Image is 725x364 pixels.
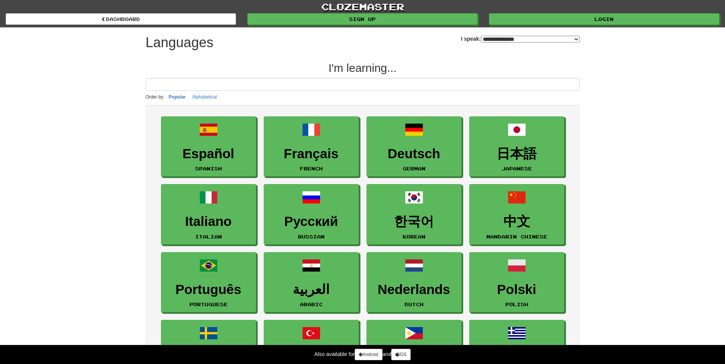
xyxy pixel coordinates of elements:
button: Popular [166,93,188,101]
a: PortuguêsPortuguese [161,252,256,313]
h2: I'm learning... [146,62,580,74]
small: Arabic [300,302,323,307]
small: Order by: [146,94,165,100]
h3: Русский [268,214,355,229]
small: French [300,166,323,171]
a: العربيةArabic [264,252,359,313]
a: 日本語Japanese [469,116,564,177]
h3: Italiano [165,214,252,229]
select: I speak: [481,36,580,43]
a: 한국어Korean [366,184,462,245]
a: Login [489,13,719,25]
h3: 日本語 [473,146,560,161]
small: Portuguese [190,302,228,307]
h1: Languages [146,35,214,50]
h3: 한국어 [371,214,457,229]
button: Alphabetical [190,93,219,101]
label: I speak: [461,35,579,43]
h3: Français [268,146,355,161]
a: Sign up [247,13,478,25]
small: Spanish [195,166,222,171]
small: Russian [298,234,325,239]
a: Android [355,349,382,360]
a: PolskiPolish [469,252,564,313]
a: 中文Mandarin Chinese [469,184,564,245]
a: DeutschGerman [366,116,462,177]
a: EspañolSpanish [161,116,256,177]
small: Japanese [502,166,532,171]
h3: العربية [268,282,355,297]
a: ItalianoItalian [161,184,256,245]
h3: Nederlands [371,282,457,297]
a: dashboard [6,13,236,25]
small: Korean [403,234,425,239]
a: NederlandsDutch [366,252,462,313]
h3: Deutsch [371,146,457,161]
small: Polish [505,302,528,307]
h3: 中文 [473,214,560,229]
small: Dutch [405,302,424,307]
a: РусскийRussian [264,184,359,245]
h3: Español [165,146,252,161]
a: iOS [391,349,411,360]
small: German [403,166,425,171]
small: Mandarin Chinese [486,234,547,239]
h3: Português [165,282,252,297]
h3: Polski [473,282,560,297]
small: Italian [195,234,222,239]
a: FrançaisFrench [264,116,359,177]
